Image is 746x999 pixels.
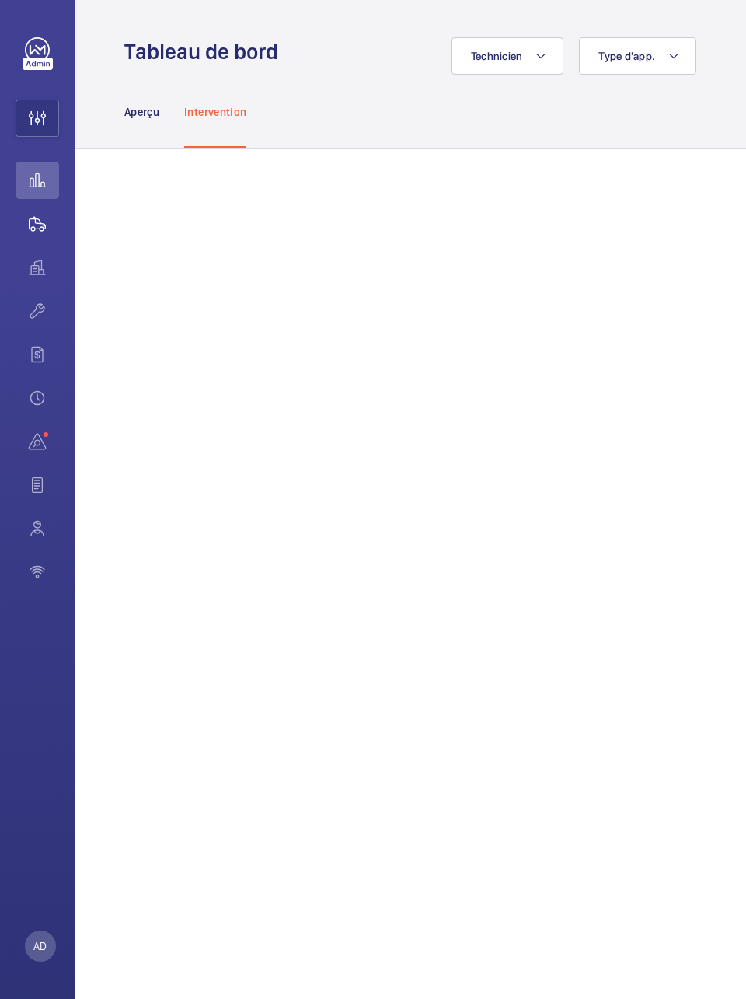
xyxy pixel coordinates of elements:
p: Aperçu [124,104,159,120]
p: Intervention [184,104,246,120]
span: Technicien [471,50,523,62]
button: Type d'app. [579,37,696,75]
button: Technicien [451,37,564,75]
span: Type d'app. [598,50,655,62]
h1: Tableau de bord [124,37,288,66]
p: AD [33,938,47,954]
